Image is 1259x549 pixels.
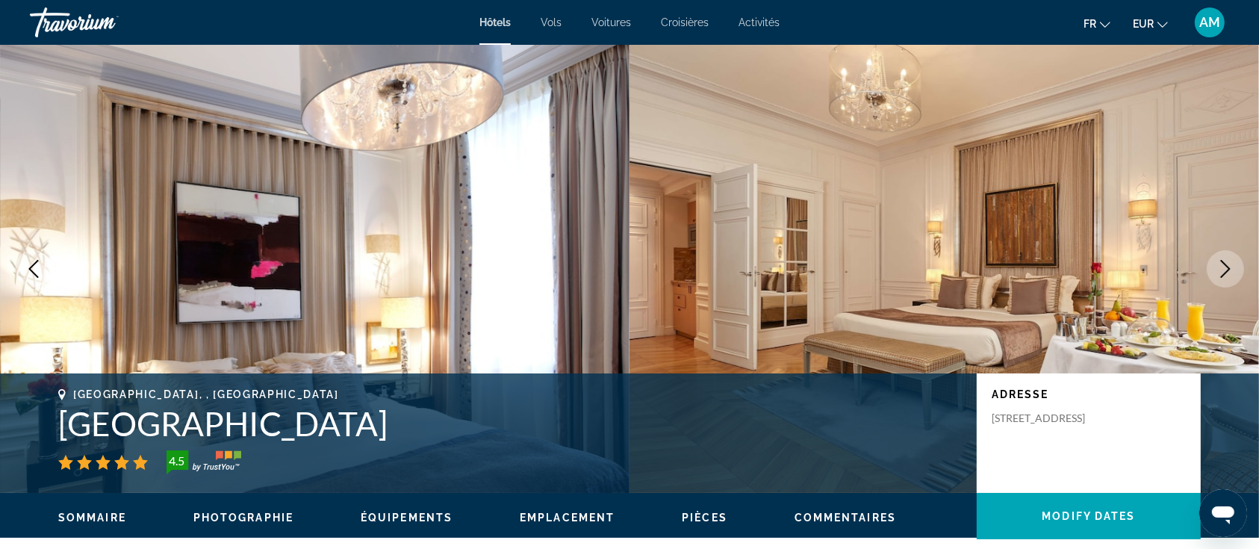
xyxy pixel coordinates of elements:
span: AM [1199,15,1220,30]
button: Pièces [682,511,727,524]
h1: [GEOGRAPHIC_DATA] [58,404,962,443]
span: Sommaire [58,512,126,524]
a: Voitures [591,16,631,28]
a: Croisières [661,16,709,28]
button: Emplacement [520,511,615,524]
span: Emplacement [520,512,615,524]
p: Adresse [992,388,1186,400]
span: Modify Dates [1042,510,1135,522]
button: Sommaire [58,511,126,524]
span: [GEOGRAPHIC_DATA], , [GEOGRAPHIC_DATA] [73,388,339,400]
span: Commentaires [795,512,896,524]
span: Photographie [193,512,293,524]
iframe: Bouton de lancement de la fenêtre de messagerie [1199,489,1247,537]
a: Hôtels [479,16,511,28]
img: TrustYou guest rating badge [167,450,241,474]
span: Pièces [682,512,727,524]
button: Change language [1084,13,1110,34]
button: User Menu [1190,7,1229,38]
span: fr [1084,18,1096,30]
button: Commentaires [795,511,896,524]
button: Photographie [193,511,293,524]
a: Activités [739,16,780,28]
span: Équipements [361,512,453,524]
a: Vols [541,16,562,28]
span: EUR [1133,18,1154,30]
a: Travorium [30,3,179,42]
button: Previous image [15,250,52,288]
button: Modify Dates [977,493,1201,539]
button: Change currency [1133,13,1168,34]
div: 4.5 [162,452,192,470]
p: [STREET_ADDRESS] [992,412,1111,425]
button: Next image [1207,250,1244,288]
button: Équipements [361,511,453,524]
